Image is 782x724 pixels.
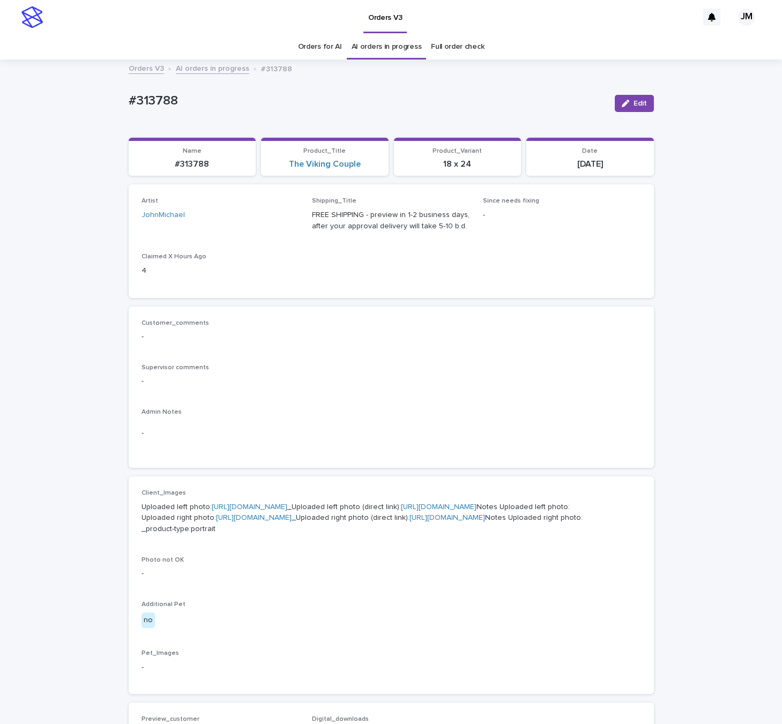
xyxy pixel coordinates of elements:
a: [URL][DOMAIN_NAME] [409,514,485,521]
p: FREE SHIPPING - preview in 1-2 business days, after your approval delivery will take 5-10 b.d. [312,210,470,232]
p: #313788 [129,93,606,109]
p: - [483,210,641,221]
span: Client_Images [141,490,186,496]
button: Edit [615,95,654,112]
span: Digital_downloads [312,716,369,722]
p: - [141,376,641,387]
span: Since needs fixing [483,198,539,204]
a: Orders for AI [298,34,342,59]
span: Product_Variant [433,148,482,154]
span: Pet_Images [141,650,179,656]
p: - [141,331,641,342]
a: Orders V3 [129,62,164,74]
span: Preview_customer [141,716,199,722]
p: - [141,428,641,439]
a: AI orders in progress [176,62,249,74]
p: 4 [141,265,300,277]
span: Admin Notes [141,409,182,415]
span: Product_Title [303,148,346,154]
a: AI orders in progress [352,34,422,59]
a: JohnMichael [141,210,185,221]
img: stacker-logo-s-only.png [21,6,43,28]
a: [URL][DOMAIN_NAME] [401,503,476,511]
p: - [141,568,641,579]
span: Date [582,148,598,154]
p: - [141,662,641,673]
span: Customer_comments [141,320,209,326]
div: no [141,613,155,628]
a: Full order check [431,34,484,59]
span: Edit [634,100,647,107]
span: Claimed X Hours Ago [141,253,206,260]
span: Supervisor comments [141,364,209,371]
p: #313788 [261,62,292,74]
p: [DATE] [533,159,647,169]
div: JM [738,9,755,26]
span: Additional Pet [141,601,185,608]
p: 18 x 24 [400,159,515,169]
a: The Viking Couple [289,159,361,169]
p: #313788 [135,159,250,169]
a: [URL][DOMAIN_NAME] [212,503,287,511]
span: Name [183,148,202,154]
a: [URL][DOMAIN_NAME] [216,514,292,521]
span: Artist [141,198,158,204]
span: Photo not OK [141,557,184,563]
span: Shipping_Title [312,198,356,204]
p: Uploaded left photo: _Uploaded left photo (direct link): Notes Uploaded left photo: Uploaded righ... [141,502,641,535]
